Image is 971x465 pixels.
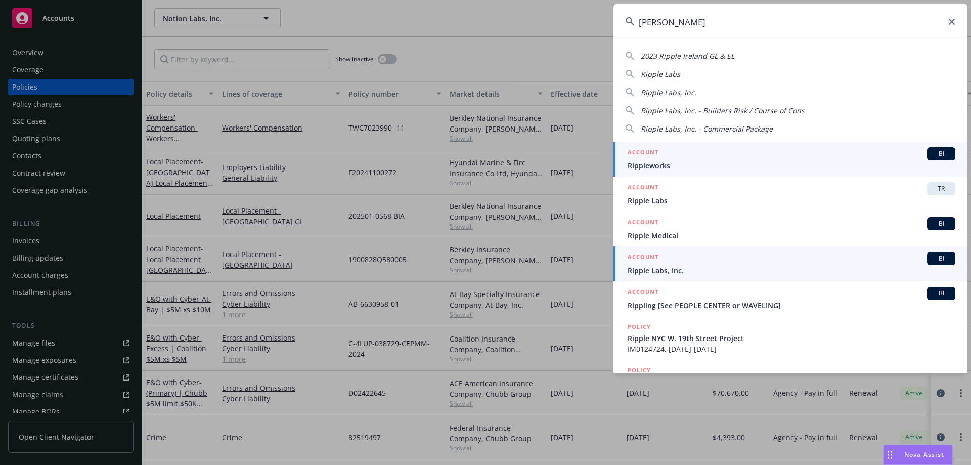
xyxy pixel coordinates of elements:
span: BI [931,219,951,228]
a: ACCOUNTBIRippleworks [613,142,967,177]
a: POLICY [613,360,967,403]
span: BI [931,289,951,298]
span: BI [931,254,951,263]
a: POLICYRipple NYC W. 19th Street ProjectIM0124724, [DATE]-[DATE] [613,316,967,360]
h5: ACCOUNT [628,217,658,229]
a: ACCOUNTBIRippling [See PEOPLE CENTER or WAVELING] [613,281,967,316]
h5: ACCOUNT [628,252,658,264]
h5: ACCOUNT [628,182,658,194]
input: Search... [613,4,967,40]
div: Drag to move [884,445,896,464]
span: TR [931,184,951,193]
h5: POLICY [628,365,651,375]
span: Ripple Medical [628,230,955,241]
a: ACCOUNTBIRipple Medical [613,212,967,246]
a: ACCOUNTTRRipple Labs [613,177,967,212]
h5: ACCOUNT [628,147,658,159]
span: Ripple Labs, Inc. [641,88,696,97]
h5: ACCOUNT [628,287,658,299]
span: Nova Assist [904,450,944,459]
a: ACCOUNTBIRipple Labs, Inc. [613,246,967,281]
span: Ripple Labs, Inc. [628,265,955,276]
span: Ripple Labs [641,69,680,79]
span: Ripple NYC W. 19th Street Project [628,333,955,344]
button: Nova Assist [883,445,953,465]
h5: POLICY [628,322,651,332]
span: 2023 Ripple Ireland GL & EL [641,51,734,61]
span: BI [931,149,951,158]
span: Ripple Labs [628,195,955,206]
span: Ripple Labs, Inc. - Commercial Package [641,124,773,134]
span: IM0124724, [DATE]-[DATE] [628,344,955,354]
span: Rippling [See PEOPLE CENTER or WAVELING] [628,300,955,311]
span: Rippleworks [628,160,955,171]
span: Ripple Labs, Inc. - Builders Risk / Course of Cons [641,106,805,115]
